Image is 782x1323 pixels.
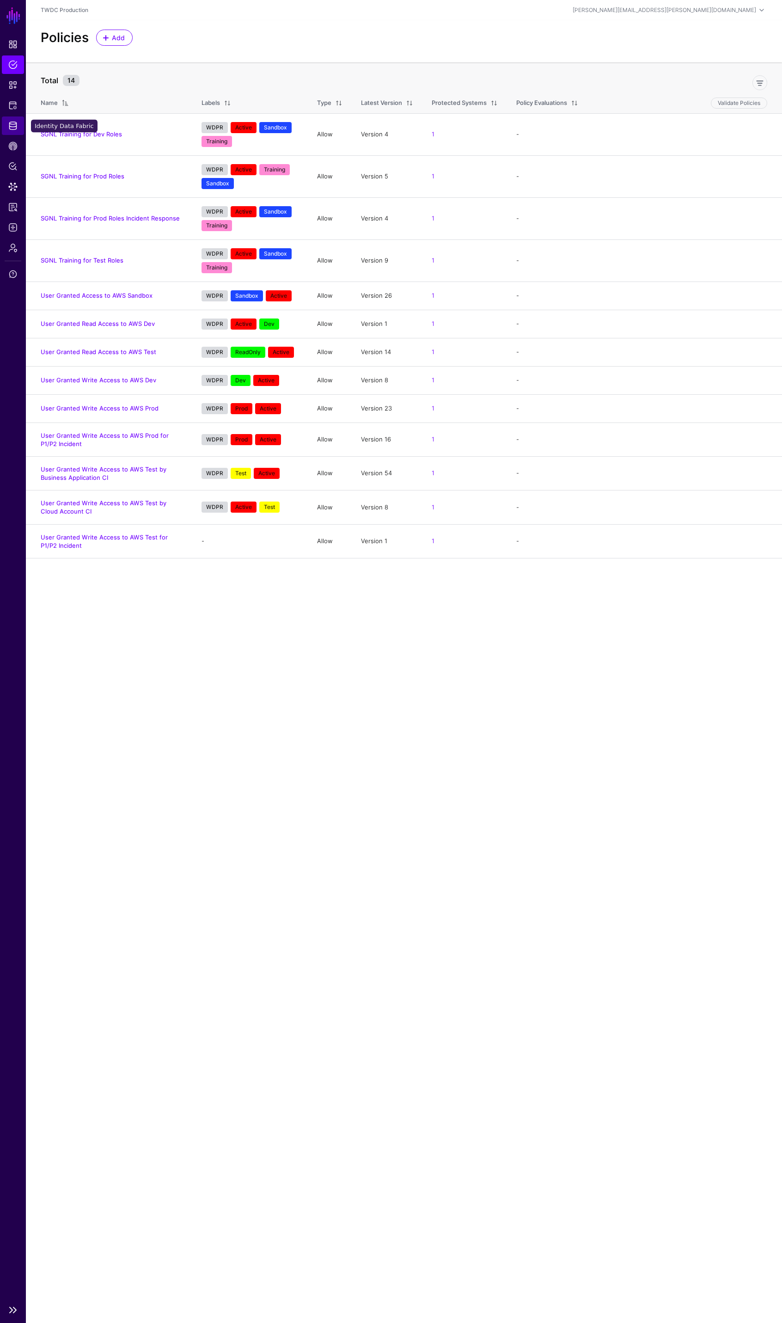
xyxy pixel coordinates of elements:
span: Active [253,375,279,386]
a: User Granted Write Access to AWS Prod for P1/P2 Incident [41,432,169,447]
span: Dashboard [8,40,18,49]
a: Protected Systems [2,96,24,115]
span: Policy Lens [8,162,18,171]
span: Dev [231,375,250,386]
span: Active [231,164,257,175]
a: Logs [2,218,24,237]
span: WDPR [202,502,228,513]
td: - [507,113,782,155]
a: 1 [432,404,434,412]
a: CAEP Hub [2,137,24,155]
div: Type [317,98,331,108]
span: Test [231,468,251,479]
span: WDPR [202,375,228,386]
div: Latest Version [361,98,402,108]
td: - [507,282,782,310]
div: Name [41,98,58,108]
span: Active [254,468,280,479]
span: Active [231,318,257,330]
a: 1 [432,469,434,477]
td: Allow [308,155,352,197]
div: Identity Data Fabric [31,120,98,133]
td: Version 23 [352,394,422,423]
a: User Granted Write Access to AWS Dev [41,376,156,384]
span: WDPR [202,468,228,479]
a: Data Lens [2,178,24,196]
a: 1 [432,320,434,327]
a: TWDC Production [41,6,88,13]
a: 1 [432,130,434,138]
span: WDPR [202,290,228,301]
a: Policies [2,55,24,74]
td: - [507,423,782,456]
a: 1 [432,348,434,355]
span: WDPR [202,318,228,330]
div: Policy Evaluations [516,98,567,108]
span: Protected Systems [8,101,18,110]
td: Version 1 [352,310,422,338]
span: Training [259,164,290,175]
td: Allow [308,394,352,423]
a: 1 [432,537,434,545]
span: Sandbox [202,178,234,189]
td: Version 54 [352,456,422,490]
td: Allow [308,197,352,239]
span: Support [8,269,18,279]
td: Allow [308,490,352,524]
td: Version 8 [352,490,422,524]
strong: Total [41,76,58,85]
span: Identity Data Fabric [8,121,18,130]
span: Prod [231,434,252,445]
td: Version 9 [352,239,422,282]
td: Version 1 [352,524,422,558]
td: Version 26 [352,282,422,310]
span: CAEP Hub [8,141,18,151]
td: Allow [308,113,352,155]
td: Version 8 [352,366,422,394]
span: Active [255,434,281,445]
span: Sandbox [231,290,263,301]
span: WDPR [202,347,228,358]
span: Training [202,220,232,231]
a: SGNL Training for Dev Roles [41,130,122,138]
td: - [507,338,782,366]
td: Allow [308,366,352,394]
td: - [507,197,782,239]
span: Test [259,502,280,513]
span: Active [231,248,257,259]
td: - [507,456,782,490]
td: Allow [308,456,352,490]
span: WDPR [202,248,228,259]
div: [PERSON_NAME][EMAIL_ADDRESS][PERSON_NAME][DOMAIN_NAME] [573,6,756,14]
span: ReadOnly [231,347,265,358]
a: 1 [432,214,434,222]
td: Version 16 [352,423,422,456]
span: Dev [259,318,279,330]
a: Policy Lens [2,157,24,176]
a: User Granted Write Access to AWS Test by Business Application CI [41,465,166,481]
span: WDPR [202,122,228,133]
td: - [192,524,308,558]
span: Training [202,262,232,273]
span: Active [268,347,294,358]
td: - [507,490,782,524]
span: Sandbox [259,248,292,259]
td: Allow [308,524,352,558]
span: Add [111,33,126,43]
a: 1 [432,172,434,180]
a: SGNL Training for Prod Roles [41,172,124,180]
span: Sandbox [259,206,292,217]
a: SGNL [6,6,21,26]
a: 1 [432,292,434,299]
td: Allow [308,239,352,282]
span: Logs [8,223,18,232]
td: Version 4 [352,197,422,239]
td: - [507,310,782,338]
a: Add [96,30,133,46]
div: Protected Systems [432,98,487,108]
span: Sandbox [259,122,292,133]
a: 1 [432,435,434,443]
div: Labels [202,98,220,108]
td: - [507,366,782,394]
span: Active [255,403,281,414]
